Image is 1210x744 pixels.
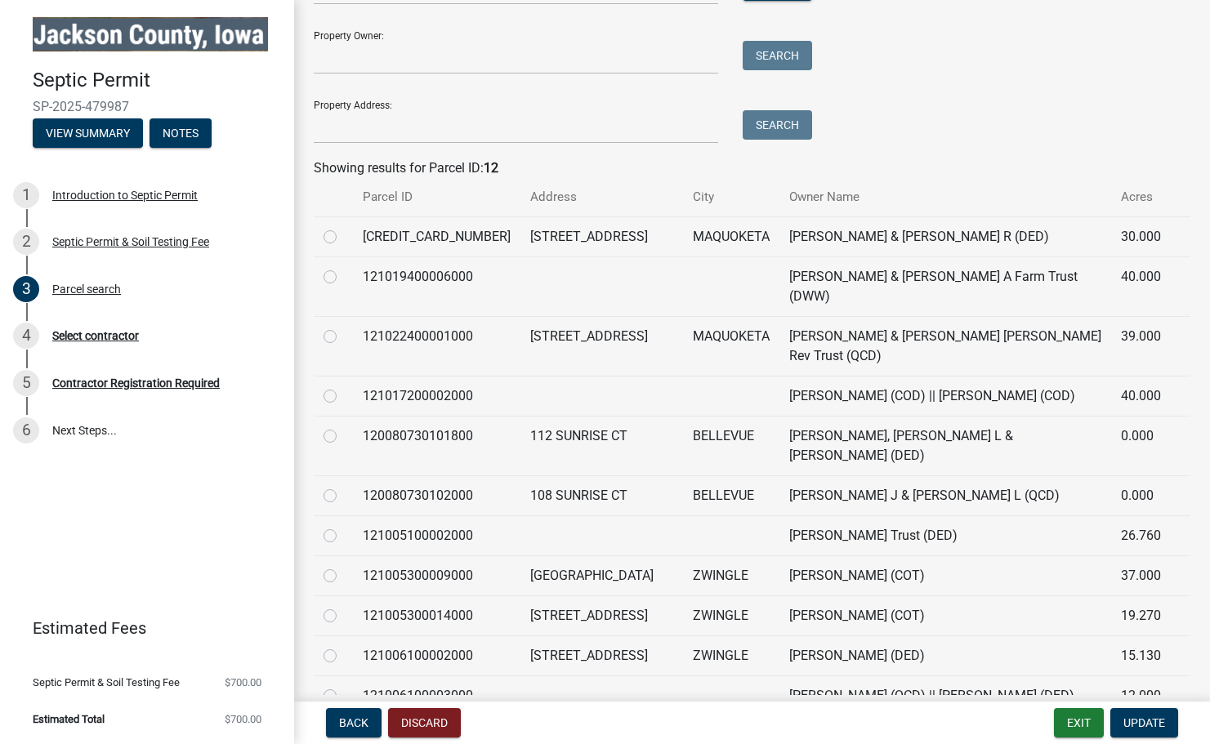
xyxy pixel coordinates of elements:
[683,555,779,595] td: ZWINGLE
[13,417,39,443] div: 6
[520,416,683,475] td: 112 SUNRISE CT
[353,216,520,256] td: [CREDIT_CARD_NUMBER]
[520,178,683,216] th: Address
[1111,376,1171,416] td: 40.000
[13,229,39,255] div: 2
[520,216,683,256] td: [STREET_ADDRESS]
[779,595,1111,635] td: [PERSON_NAME] (COT)
[339,716,368,729] span: Back
[1111,216,1171,256] td: 30.000
[520,595,683,635] td: [STREET_ADDRESS]
[388,708,461,737] button: Discard
[225,714,261,724] span: $700.00
[520,475,683,515] td: 108 SUNRISE CT
[683,216,779,256] td: MAQUOKETA
[743,110,812,140] button: Search
[779,216,1111,256] td: [PERSON_NAME] & [PERSON_NAME] R (DED)
[779,475,1111,515] td: [PERSON_NAME] J & [PERSON_NAME] L (QCD)
[683,416,779,475] td: BELLEVUE
[33,118,143,148] button: View Summary
[779,635,1111,675] td: [PERSON_NAME] (DED)
[520,316,683,376] td: [STREET_ADDRESS]
[683,475,779,515] td: BELLEVUE
[52,377,220,389] div: Contractor Registration Required
[33,714,105,724] span: Estimated Total
[52,330,139,341] div: Select contractor
[1111,555,1171,595] td: 37.000
[520,635,683,675] td: [STREET_ADDRESS]
[13,612,268,644] a: Estimated Fees
[353,515,520,555] td: 121005100002000
[353,316,520,376] td: 121022400001000
[13,182,39,208] div: 1
[779,178,1111,216] th: Owner Name
[1111,635,1171,675] td: 15.130
[314,158,1190,178] div: Showing results for Parcel ID:
[33,99,261,114] span: SP-2025-479987
[1111,316,1171,376] td: 39.000
[353,475,520,515] td: 120080730102000
[484,160,498,176] strong: 12
[1111,675,1171,715] td: 12.000
[779,515,1111,555] td: [PERSON_NAME] Trust (DED)
[779,256,1111,316] td: [PERSON_NAME] & [PERSON_NAME] A Farm Trust (DWW)
[683,316,779,376] td: MAQUOKETA
[353,675,520,715] td: 121006100003000
[1123,716,1165,729] span: Update
[683,635,779,675] td: ZWINGLE
[150,118,212,148] button: Notes
[1111,595,1171,635] td: 19.270
[779,416,1111,475] td: [PERSON_NAME], [PERSON_NAME] L & [PERSON_NAME] (DED)
[52,236,209,247] div: Septic Permit & Soil Testing Fee
[13,276,39,302] div: 3
[353,635,520,675] td: 121006100002000
[353,595,520,635] td: 121005300014000
[353,178,520,216] th: Parcel ID
[353,376,520,416] td: 121017200002000
[150,127,212,140] wm-modal-confirm: Notes
[779,675,1111,715] td: [PERSON_NAME] (QCD) || [PERSON_NAME] (DED)
[683,595,779,635] td: ZWINGLE
[225,677,261,688] span: $700.00
[353,555,520,595] td: 121005300009000
[33,677,180,688] span: Septic Permit & Soil Testing Fee
[743,41,812,70] button: Search
[779,376,1111,416] td: [PERSON_NAME] (COD) || [PERSON_NAME] (COD)
[1111,256,1171,316] td: 40.000
[33,17,268,51] img: Jackson County, Iowa
[520,555,683,595] td: [GEOGRAPHIC_DATA]
[683,178,779,216] th: City
[1054,708,1104,737] button: Exit
[779,316,1111,376] td: [PERSON_NAME] & [PERSON_NAME] [PERSON_NAME] Rev Trust (QCD)
[353,256,520,316] td: 121019400006000
[13,323,39,349] div: 4
[326,708,382,737] button: Back
[1110,708,1178,737] button: Update
[1111,178,1171,216] th: Acres
[1111,475,1171,515] td: 0.000
[52,189,198,201] div: Introduction to Septic Permit
[33,127,143,140] wm-modal-confirm: Summary
[1111,515,1171,555] td: 26.760
[52,283,121,295] div: Parcel search
[33,69,281,92] h4: Septic Permit
[13,370,39,396] div: 5
[779,555,1111,595] td: [PERSON_NAME] (COT)
[353,416,520,475] td: 120080730101800
[1111,416,1171,475] td: 0.000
